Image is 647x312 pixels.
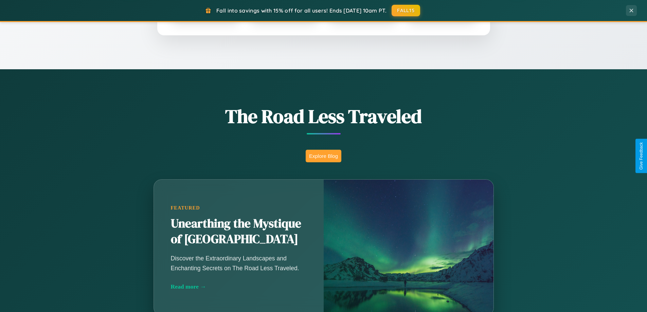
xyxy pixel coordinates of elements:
button: FALL15 [392,5,420,16]
h2: Unearthing the Mystique of [GEOGRAPHIC_DATA] [171,216,307,247]
div: Featured [171,205,307,211]
div: Read more → [171,283,307,290]
button: Explore Blog [306,150,341,162]
span: Fall into savings with 15% off for all users! Ends [DATE] 10am PT. [216,7,387,14]
p: Discover the Extraordinary Landscapes and Enchanting Secrets on The Road Less Traveled. [171,254,307,273]
h1: The Road Less Traveled [120,103,527,129]
div: Give Feedback [639,142,644,170]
